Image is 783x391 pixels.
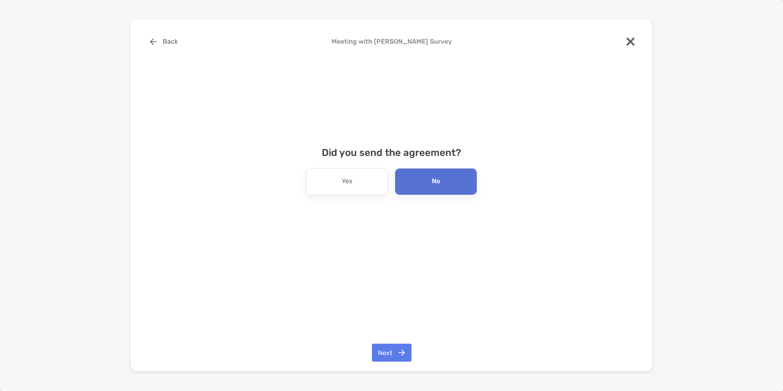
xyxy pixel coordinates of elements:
h4: Meeting with [PERSON_NAME] Survey [144,38,639,45]
p: Yes [342,175,352,188]
button: Next [372,344,411,362]
img: close modal [626,38,635,46]
img: button icon [398,349,405,356]
p: No [432,175,440,188]
button: Back [144,33,184,51]
img: button icon [150,38,157,45]
h4: Did you send the agreement? [144,147,639,158]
